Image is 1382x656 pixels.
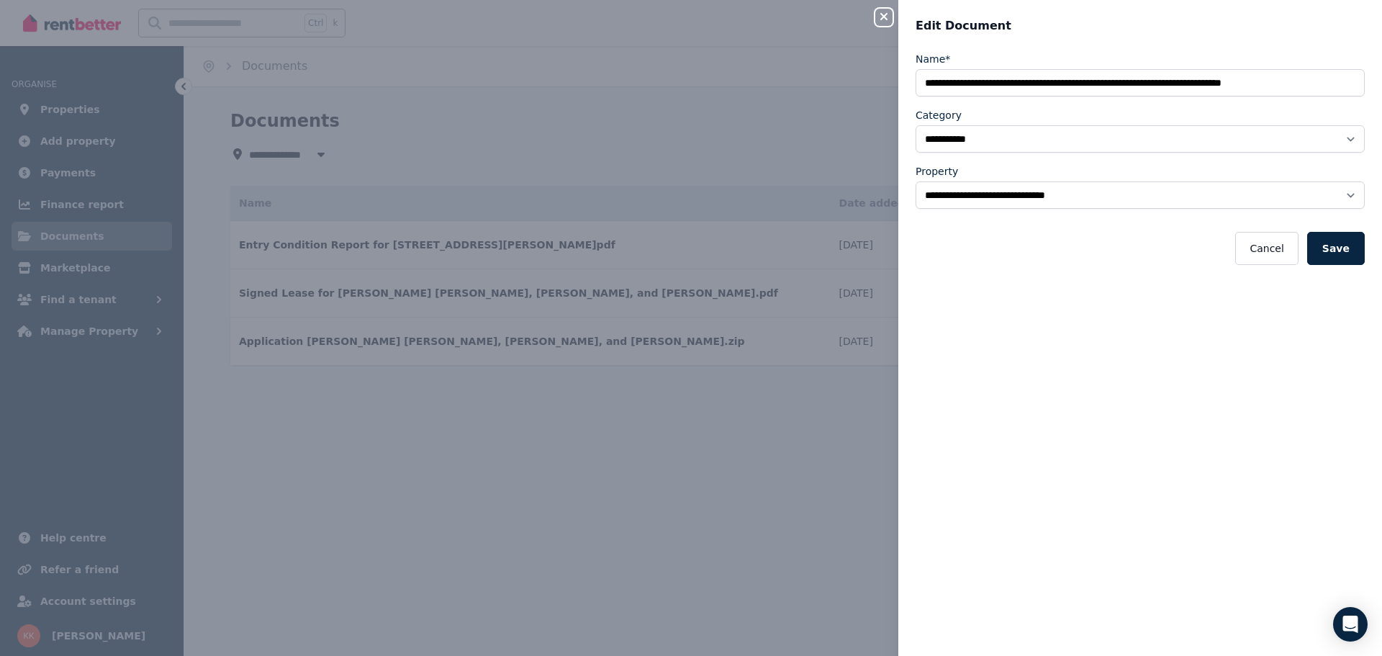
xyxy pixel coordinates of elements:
[1333,607,1368,642] div: Open Intercom Messenger
[916,108,962,122] label: Category
[1235,232,1298,265] button: Cancel
[916,164,958,179] label: Property
[916,52,950,66] label: Name*
[916,17,1011,35] span: Edit Document
[1307,232,1365,265] button: Save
